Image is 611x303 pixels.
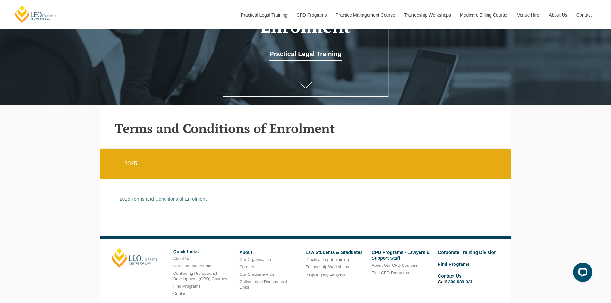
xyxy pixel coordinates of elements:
a: Practical Legal Training [236,1,292,29]
h2: Terms and Conditions of Enrolment [115,121,496,135]
li: Call [438,272,499,286]
a: Find Programs [438,262,470,267]
a: 1300 039 031 [446,279,473,284]
a: Find CPD Programs [372,270,409,275]
a: Contact Us [438,274,462,279]
a: About Us [544,1,572,29]
a: About Us [173,256,190,261]
a: About Our CPD Courses [372,263,417,268]
a: About [239,250,252,255]
a: [PERSON_NAME] Centre for Law [14,5,57,23]
a: 2025 Terms and Conditions of Enrolment [120,196,207,202]
a: Our Graduate Alumni [239,272,278,277]
a: CPD Programs [292,1,331,29]
a: Traineeship Workshops [305,265,349,269]
h6: Quick Links [173,249,234,254]
a: Requalifying Lawyers [305,272,345,277]
a: Medicare Billing Course [455,1,512,29]
a: Contact [173,291,188,296]
a: Practical Legal Training [305,257,349,262]
a: CPD Programs - Lawyers & Support Staff [372,250,430,261]
iframe: LiveChat chat widget [568,260,595,287]
a: Online Legal Resources & Links [239,279,288,290]
a: Corporate Training Division [438,250,497,255]
a: Contact [572,1,597,29]
a: Law Students & Graduates [305,250,362,255]
a: Our Graduate Alumni [173,264,212,268]
a: Traineeship Workshops [399,1,455,29]
a: Practice Management Course [331,1,399,29]
a: Our Organisation [239,257,271,262]
a: Venue Hire [512,1,544,29]
a: [PERSON_NAME] [112,248,157,268]
a: Practical Legal Training [269,48,342,61]
a: Find Programs [173,284,200,289]
div: 2025 [100,149,511,179]
a: Careers [239,265,254,269]
a: Continuing Professional Development (CPD) Courses [173,271,227,281]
